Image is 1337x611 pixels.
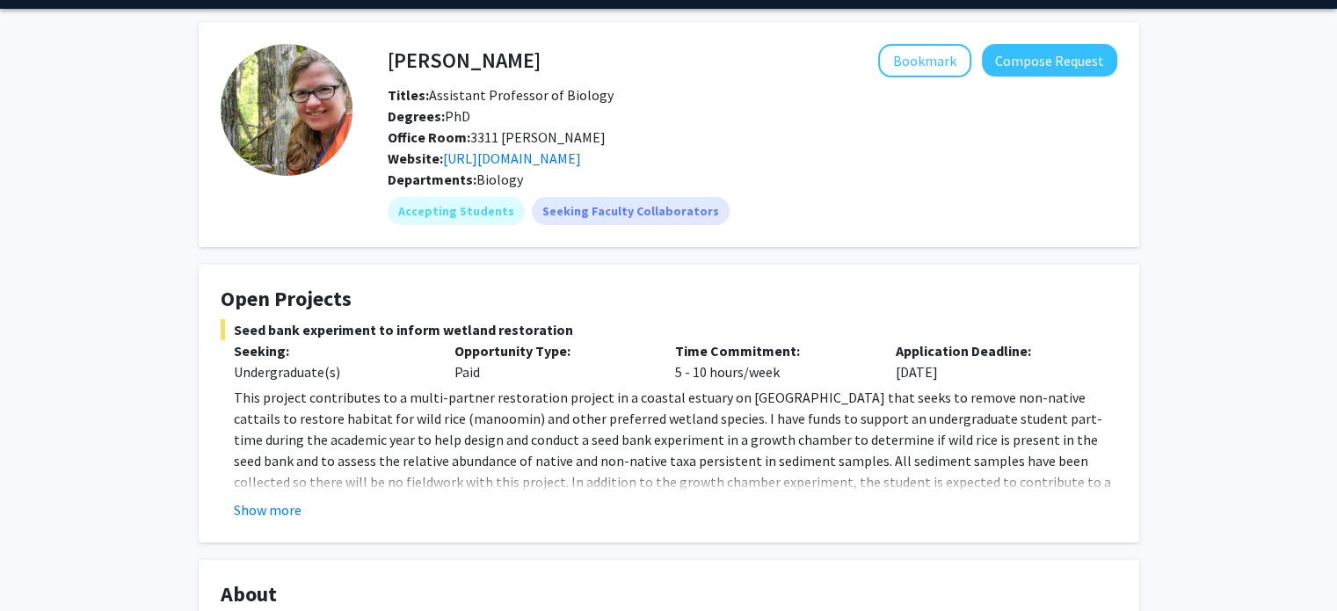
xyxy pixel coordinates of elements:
button: Show more [234,499,302,520]
b: Website: [388,149,443,167]
button: Add Sarah Johnson to Bookmarks [878,44,971,77]
span: Biology [476,171,523,188]
p: Opportunity Type: [454,340,649,361]
img: Profile Picture [221,44,352,176]
p: Time Commitment: [675,340,869,361]
p: Application Deadline: [896,340,1090,361]
span: Seed bank experiment to inform wetland restoration [221,319,1117,340]
b: Departments: [388,171,476,188]
p: Seeking: [234,340,428,361]
div: [DATE] [883,340,1103,382]
div: 5 - 10 hours/week [662,340,883,382]
h4: Open Projects [221,287,1117,312]
b: Office Room: [388,128,470,146]
h4: About [221,582,1117,607]
span: Assistant Professor of Biology [388,86,614,104]
span: 3311 [PERSON_NAME] [388,128,606,146]
div: Paid [441,340,662,382]
mat-chip: Seeking Faculty Collaborators [532,197,730,225]
a: Opens in a new tab [443,149,581,167]
p: This project contributes to a multi-partner restoration project in a coastal estuary on [GEOGRAPH... [234,387,1117,535]
mat-chip: Accepting Students [388,197,525,225]
button: Compose Request to Sarah Johnson [982,44,1117,76]
iframe: Chat [13,532,75,598]
span: PhD [388,107,470,125]
div: Undergraduate(s) [234,361,428,382]
b: Titles: [388,86,429,104]
h4: [PERSON_NAME] [388,44,541,76]
b: Degrees: [388,107,445,125]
